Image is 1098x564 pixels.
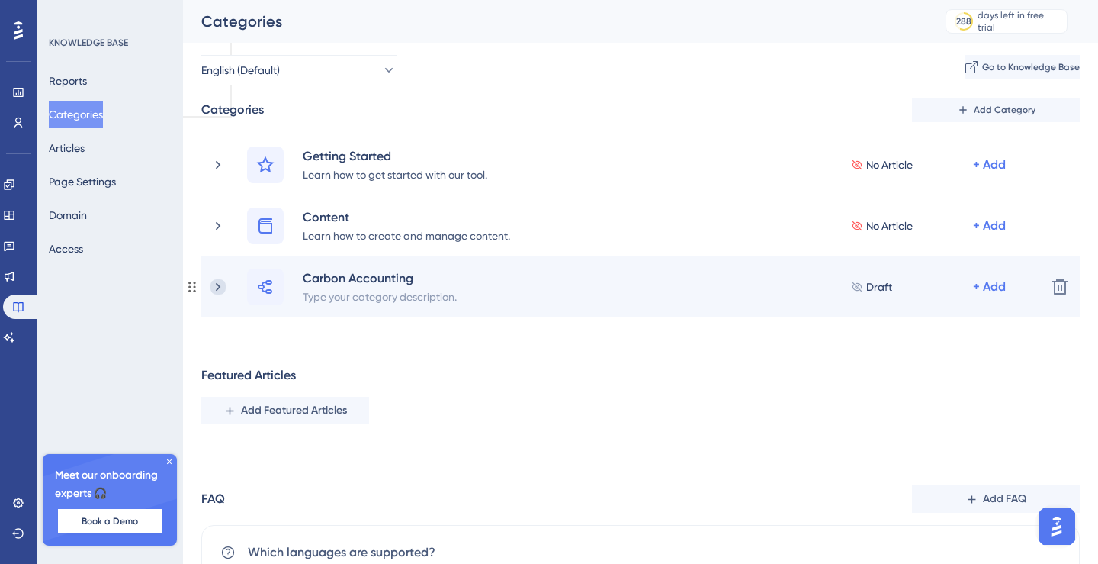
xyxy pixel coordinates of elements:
div: Featured Articles [201,366,296,385]
div: Learn how to create and manage content. [302,226,511,244]
button: Page Settings [49,168,116,195]
button: English (Default) [201,55,396,85]
span: Meet our onboarding experts 🎧 [55,466,165,503]
div: days left in free trial [978,9,1062,34]
div: Content [302,208,511,226]
div: + Add [973,278,1006,296]
span: English (Default) [201,61,280,79]
span: Add Category [974,104,1035,116]
div: Type your category description. [302,287,457,305]
div: Getting Started [302,147,488,165]
span: No Article [866,156,913,174]
button: Add FAQ [912,485,1080,513]
div: FAQ [201,490,225,508]
button: Go to Knowledge Base [965,55,1080,79]
div: + Add [973,156,1006,174]
span: Add Featured Articles [241,401,347,420]
button: Add Category [912,98,1080,122]
button: Book a Demo [58,509,162,533]
div: Categories [201,101,264,119]
div: 288 [956,15,971,27]
span: Draft [866,278,892,296]
div: Categories [201,11,907,32]
span: Book a Demo [82,515,138,527]
span: Go to Knowledge Base [982,61,1080,73]
button: Domain [49,201,87,229]
div: Carbon Accounting [302,269,457,287]
button: Add Featured Articles [201,397,369,424]
div: KNOWLEDGE BASE [49,37,128,49]
span: Which languages are supported? [248,543,435,562]
span: No Article [866,217,913,235]
button: Access [49,235,83,263]
iframe: UserGuiding AI Assistant Launcher [1034,504,1080,549]
button: Reports [49,67,87,95]
div: + Add [973,217,1006,235]
button: Articles [49,134,85,162]
button: Categories [49,101,103,128]
div: Learn how to get started with our tool. [302,165,488,183]
span: Add FAQ [983,490,1026,508]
